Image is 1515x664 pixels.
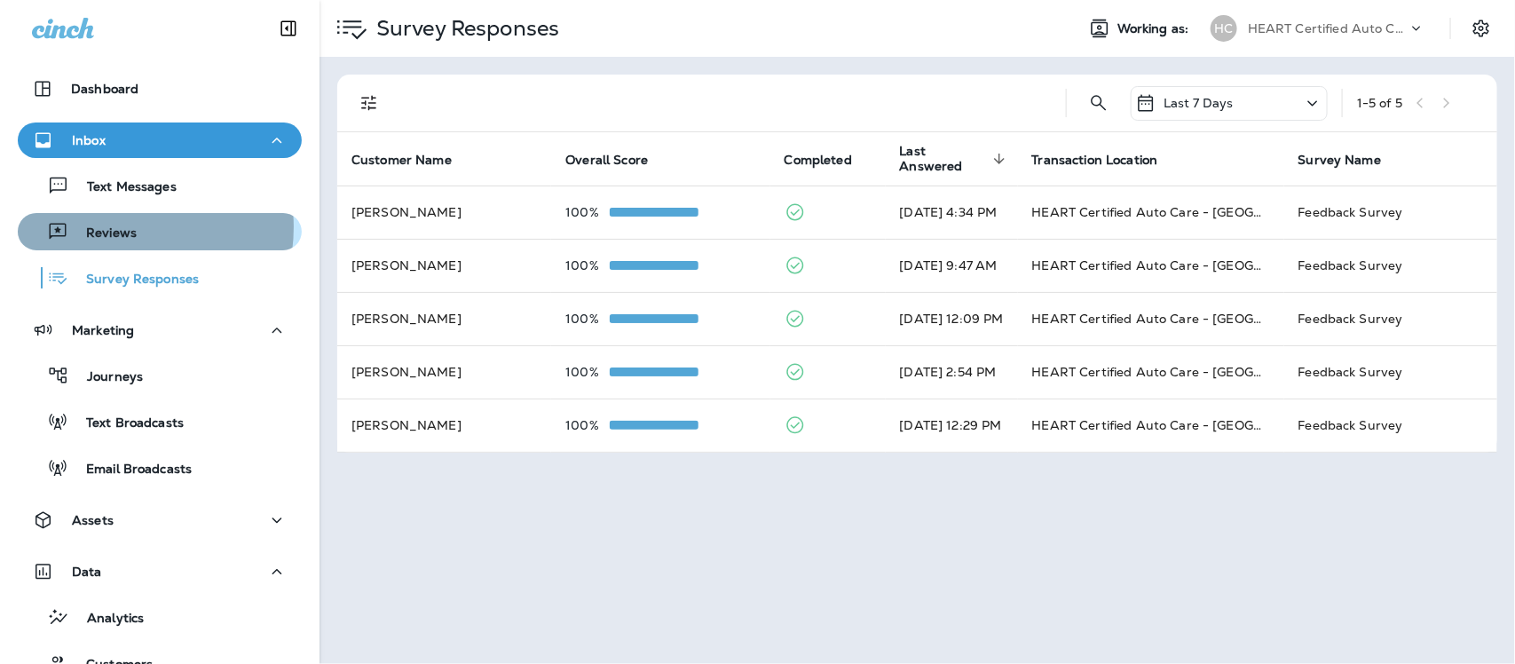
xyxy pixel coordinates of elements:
[18,312,302,348] button: Marketing
[337,345,551,399] td: [PERSON_NAME]
[1298,153,1382,168] span: Survey Name
[72,323,134,337] p: Marketing
[69,369,143,386] p: Journeys
[1465,12,1497,44] button: Settings
[1164,96,1234,110] p: Last 7 Days
[1032,152,1181,168] span: Transaction Location
[900,144,1011,174] span: Last Answered
[68,415,184,432] p: Text Broadcasts
[886,186,1018,239] td: [DATE] 4:34 PM
[351,85,387,121] button: Filters
[18,449,302,486] button: Email Broadcasts
[72,565,102,579] p: Data
[900,144,988,174] span: Last Answered
[785,152,875,168] span: Completed
[18,259,302,296] button: Survey Responses
[68,225,137,242] p: Reviews
[264,11,313,46] button: Collapse Sidebar
[886,399,1018,452] td: [DATE] 12:29 PM
[369,15,559,42] p: Survey Responses
[1298,152,1405,168] span: Survey Name
[886,292,1018,345] td: [DATE] 12:09 PM
[565,152,671,168] span: Overall Score
[337,239,551,292] td: [PERSON_NAME]
[18,502,302,538] button: Assets
[18,403,302,440] button: Text Broadcasts
[18,357,302,394] button: Journeys
[337,292,551,345] td: [PERSON_NAME]
[1018,186,1284,239] td: HEART Certified Auto Care - [GEOGRAPHIC_DATA]
[72,133,106,147] p: Inbox
[18,167,302,204] button: Text Messages
[1248,21,1408,36] p: HEART Certified Auto Care
[71,82,138,96] p: Dashboard
[18,598,302,636] button: Analytics
[1357,96,1402,110] div: 1 - 5 of 5
[1284,292,1497,345] td: Feedback Survey
[1081,85,1117,121] button: Search Survey Responses
[565,312,610,326] p: 100%
[1284,186,1497,239] td: Feedback Survey
[69,179,177,196] p: Text Messages
[565,205,610,219] p: 100%
[1018,239,1284,292] td: HEART Certified Auto Care - [GEOGRAPHIC_DATA]
[18,123,302,158] button: Inbox
[18,554,302,589] button: Data
[68,272,199,289] p: Survey Responses
[351,153,452,168] span: Customer Name
[1284,239,1497,292] td: Feedback Survey
[18,71,302,107] button: Dashboard
[68,462,192,478] p: Email Broadcasts
[69,611,144,628] p: Analytics
[351,152,475,168] span: Customer Name
[1284,345,1497,399] td: Feedback Survey
[1211,15,1237,42] div: HC
[18,213,302,250] button: Reviews
[1018,345,1284,399] td: HEART Certified Auto Care - [GEOGRAPHIC_DATA]
[1018,292,1284,345] td: HEART Certified Auto Care - [GEOGRAPHIC_DATA]
[1032,153,1158,168] span: Transaction Location
[886,239,1018,292] td: [DATE] 9:47 AM
[72,513,114,527] p: Assets
[565,365,610,379] p: 100%
[1284,399,1497,452] td: Feedback Survey
[785,153,852,168] span: Completed
[565,418,610,432] p: 100%
[1117,21,1193,36] span: Working as:
[337,186,551,239] td: [PERSON_NAME]
[886,345,1018,399] td: [DATE] 2:54 PM
[337,399,551,452] td: [PERSON_NAME]
[565,153,648,168] span: Overall Score
[1018,399,1284,452] td: HEART Certified Auto Care - [GEOGRAPHIC_DATA]
[565,258,610,273] p: 100%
